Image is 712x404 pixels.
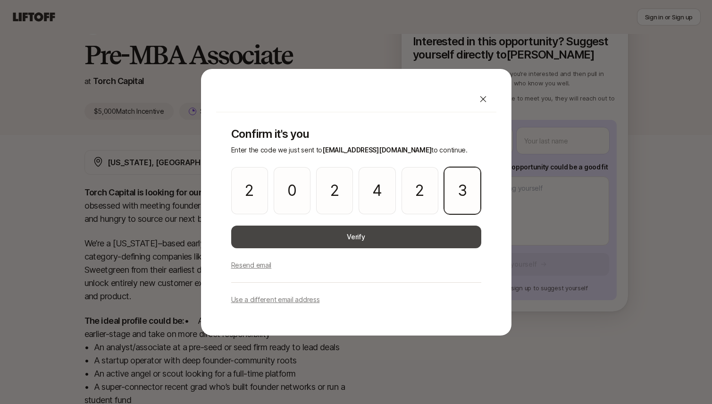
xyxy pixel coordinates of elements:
button: Verify [231,226,481,248]
span: [EMAIL_ADDRESS][DOMAIN_NAME] [322,146,431,154]
input: Please enter OTP character 3 [316,167,353,214]
input: Please enter OTP character 6 [444,167,481,214]
p: Enter the code we just sent to to continue. [231,144,481,156]
p: Confirm it's you [231,127,481,141]
p: Use a different email address [231,294,320,305]
p: Resend email [231,260,272,271]
input: Please enter OTP character 4 [359,167,395,214]
input: Please enter OTP character 1 [231,167,268,214]
input: Please enter OTP character 5 [402,167,438,214]
input: Please enter OTP character 2 [274,167,310,214]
